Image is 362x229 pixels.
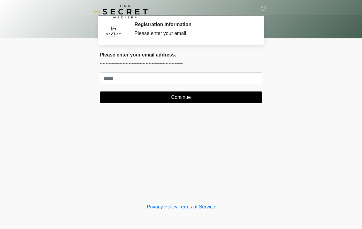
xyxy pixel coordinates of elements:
img: It's A Secret Med Spa Logo [94,5,148,18]
p: ~~~~~~~~~~~~~~~~~~~~~~~~~~~~~ [100,60,262,68]
img: Agent Avatar [104,21,123,40]
h2: Registration Information [134,21,253,27]
div: Please enter your email [134,30,253,37]
h2: Please enter your email address. [100,52,262,58]
a: Privacy Policy [147,204,178,209]
a: Terms of Service [179,204,215,209]
button: Continue [100,91,262,103]
a: | [177,204,179,209]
